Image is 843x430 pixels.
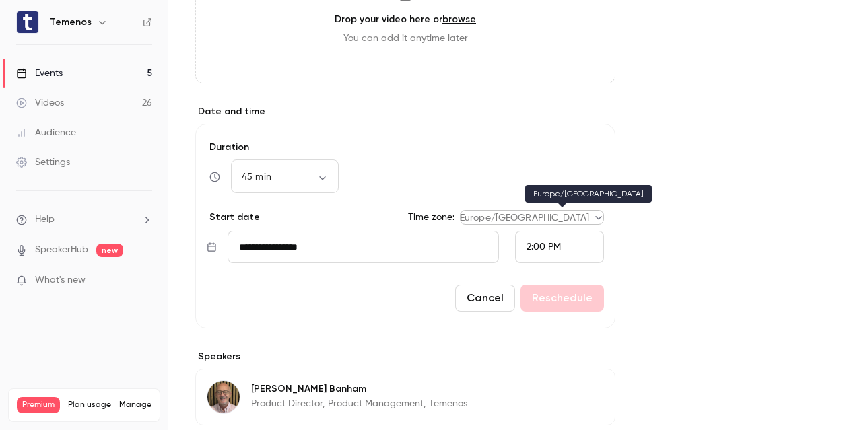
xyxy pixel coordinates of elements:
[195,105,615,118] label: Date and time
[343,32,468,45] span: You can add it anytime later
[136,275,152,287] iframe: Noticeable Trigger
[35,273,86,287] span: What's new
[35,243,88,257] a: SpeakerHub
[119,400,151,410] a: Manage
[335,12,476,26] h3: Drop your video here or
[16,126,76,139] div: Audience
[207,211,260,224] p: Start date
[251,382,467,396] p: [PERSON_NAME] Banham
[35,213,55,227] span: Help
[16,96,64,110] div: Videos
[515,231,604,263] div: From
[68,400,111,410] span: Plan usage
[195,369,615,425] div: Peter Banham[PERSON_NAME] BanhamProduct Director, Product Management, Temenos
[527,242,561,252] span: 2:00 PM
[442,13,476,25] a: browse
[195,350,615,363] label: Speakers
[17,397,60,413] span: Premium
[460,211,604,225] div: Europe/[GEOGRAPHIC_DATA]
[408,211,454,224] label: Time zone:
[455,285,515,312] button: Cancel
[207,141,604,154] label: Duration
[17,11,38,33] img: Temenos
[251,397,467,410] p: Product Director, Product Management, Temenos
[50,15,92,29] h6: Temenos
[16,67,63,80] div: Events
[231,170,339,184] div: 45 min
[228,231,499,263] input: Tue, Feb 17, 2026
[16,213,152,227] li: help-dropdown-opener
[96,244,123,257] span: new
[16,155,70,169] div: Settings
[207,381,240,413] img: Peter Banham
